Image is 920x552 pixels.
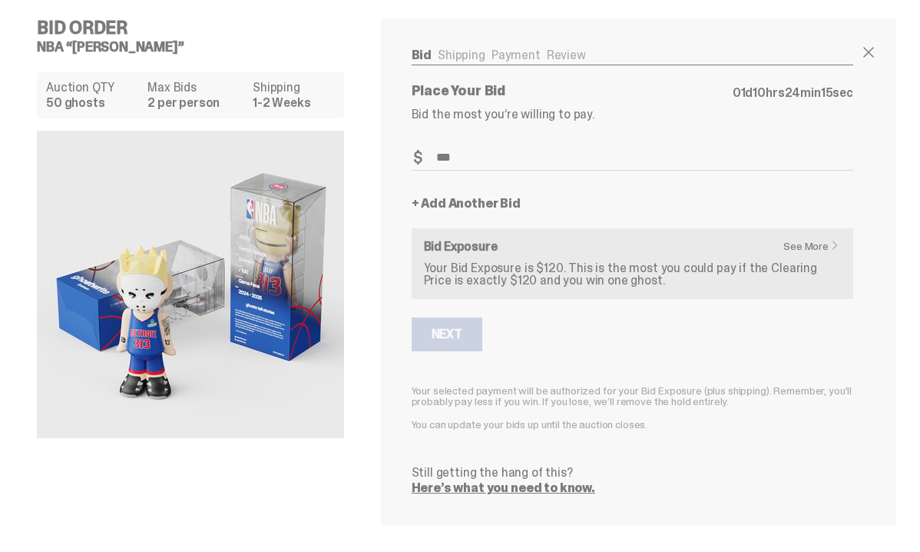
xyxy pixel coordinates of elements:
[733,87,853,99] p: d hrs min sec
[412,84,733,98] p: Place Your Bid
[147,97,243,109] dd: 2 per person
[785,85,801,101] span: 24
[37,40,356,54] h5: NBA “[PERSON_NAME]”
[783,241,847,251] a: See More
[413,150,422,165] span: $
[412,480,595,496] a: Here’s what you need to know.
[412,108,853,121] p: Bid the most you’re willing to pay.
[821,85,833,101] span: 15
[424,262,841,287] p: Your Bid Exposure is $120. This is the most you could pay if the Clearing Price is exactly $120 a...
[412,198,521,210] a: + Add Another Bid
[253,81,334,94] dt: Shipping
[412,47,432,63] a: Bid
[46,97,138,109] dd: 50 ghosts
[412,467,853,479] p: Still getting the hang of this?
[253,97,334,109] dd: 1-2 Weeks
[733,85,746,101] span: 01
[412,385,853,407] p: Your selected payment will be authorized for your Bid Exposure (plus shipping). Remember, you’ll ...
[753,85,766,101] span: 10
[412,419,853,430] p: You can update your bids up until the auction closes.
[46,81,138,94] dt: Auction QTY
[424,241,841,253] h6: Bid Exposure
[37,131,344,438] img: product image
[37,18,356,37] h4: Bid Order
[147,81,243,94] dt: Max Bids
